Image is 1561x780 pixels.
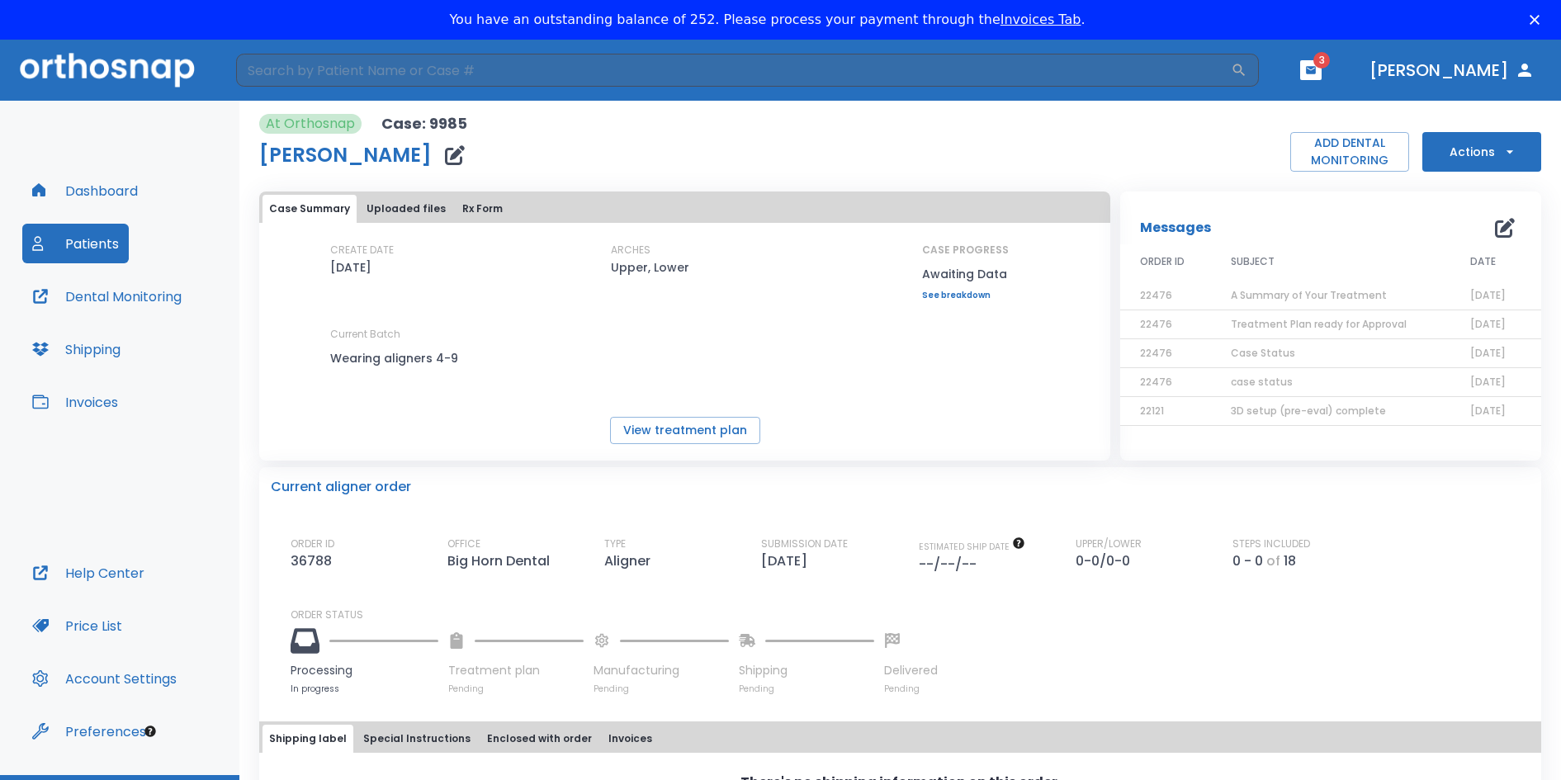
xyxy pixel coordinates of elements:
[1231,375,1293,389] span: case status
[480,725,598,753] button: Enclosed with order
[330,348,479,368] p: Wearing aligners 4-9
[761,551,814,571] p: [DATE]
[604,551,657,571] p: Aligner
[884,662,938,679] p: Delivered
[1530,15,1546,25] div: Close
[919,541,1025,553] span: The date will be available after approving treatment plan
[922,264,1009,284] p: Awaiting Data
[1363,55,1541,85] button: [PERSON_NAME]
[449,12,1085,28] div: You have an outstanding balance of 252. Please process your payment through the .
[602,725,659,753] button: Invoices
[610,417,760,444] button: View treatment plan
[1313,52,1330,69] span: 3
[1470,346,1506,360] span: [DATE]
[1140,346,1172,360] span: 22476
[291,551,338,571] p: 36788
[594,683,729,695] p: Pending
[20,53,195,87] img: Orthosnap
[1470,317,1506,331] span: [DATE]
[884,683,938,695] p: Pending
[761,537,848,551] p: SUBMISSION DATE
[1231,346,1295,360] span: Case Status
[357,725,477,753] button: Special Instructions
[456,195,509,223] button: Rx Form
[922,243,1009,258] p: CASE PROGRESS
[1140,375,1172,389] span: 22476
[1231,317,1407,331] span: Treatment Plan ready for Approval
[1076,537,1142,551] p: UPPER/LOWER
[739,662,874,679] p: Shipping
[291,607,1530,622] p: ORDER STATUS
[1140,288,1172,302] span: 22476
[1232,551,1263,571] p: 0 - 0
[1140,218,1211,238] p: Messages
[22,553,154,593] button: Help Center
[291,683,438,695] p: In progress
[611,258,689,277] p: Upper, Lower
[594,662,729,679] p: Manufacturing
[1470,375,1506,389] span: [DATE]
[381,114,467,134] p: Case: 9985
[1290,132,1409,172] button: ADD DENTAL MONITORING
[22,224,129,263] button: Patients
[1470,404,1506,418] span: [DATE]
[1422,132,1541,172] button: Actions
[1076,551,1137,571] p: 0-0/0-0
[259,145,432,165] h1: [PERSON_NAME]
[263,725,1538,753] div: tabs
[1232,537,1310,551] p: STEPS INCLUDED
[604,537,626,551] p: TYPE
[266,114,355,134] p: At Orthosnap
[330,258,371,277] p: [DATE]
[919,555,983,574] p: --/--/--
[22,659,187,698] button: Account Settings
[1470,254,1496,269] span: DATE
[448,662,584,679] p: Treatment plan
[448,683,584,695] p: Pending
[22,277,192,316] button: Dental Monitoring
[263,725,353,753] button: Shipping label
[291,662,438,679] p: Processing
[22,382,128,422] button: Invoices
[22,329,130,369] button: Shipping
[611,243,650,258] p: ARCHES
[1000,12,1081,27] a: Invoices Tab
[22,171,148,210] button: Dashboard
[291,537,334,551] p: ORDER ID
[236,54,1231,87] input: Search by Patient Name or Case #
[447,537,480,551] p: OFFICE
[22,711,156,751] button: Preferences
[922,291,1009,300] a: See breakdown
[1231,404,1386,418] span: 3D setup (pre-eval) complete
[330,327,479,342] p: Current Batch
[263,195,357,223] button: Case Summary
[22,606,132,645] button: Price List
[1284,551,1296,571] p: 18
[143,724,158,739] div: Tooltip anchor
[1231,254,1275,269] span: SUBJECT
[271,477,411,497] p: Current aligner order
[1140,317,1172,331] span: 22476
[263,195,1107,223] div: tabs
[1231,288,1387,302] span: A Summary of Your Treatment
[1140,404,1164,418] span: 22121
[1266,551,1280,571] p: of
[330,243,394,258] p: CREATE DATE
[360,195,452,223] button: Uploaded files
[447,551,556,571] p: Big Horn Dental
[1140,254,1185,269] span: ORDER ID
[739,683,874,695] p: Pending
[1470,288,1506,302] span: [DATE]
